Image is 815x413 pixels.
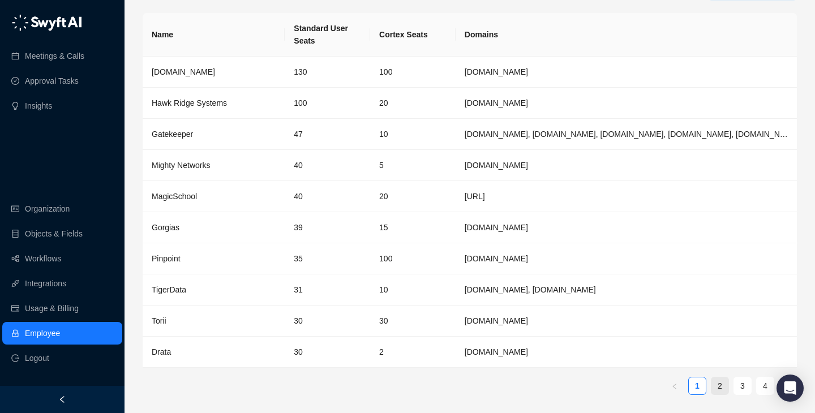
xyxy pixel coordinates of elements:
button: left [666,377,684,395]
td: 47 [285,119,370,150]
td: synthesia.io [456,57,797,88]
img: logo-05li4sbe.png [11,14,82,31]
a: Insights [25,94,52,117]
td: 10 [370,274,456,306]
a: Approval Tasks [25,70,79,92]
td: 2 [370,337,456,368]
td: 30 [285,337,370,368]
a: 3 [734,377,751,394]
td: Drata.com [456,337,797,368]
span: Mighty Networks [152,161,210,170]
a: Employee [25,322,60,345]
span: Gorgias [152,223,179,232]
td: pinpointhq.com [456,243,797,274]
th: Domains [456,13,797,57]
span: TigerData [152,285,186,294]
a: Objects & Fields [25,222,83,245]
a: 4 [757,377,774,394]
td: magicschool.ai [456,181,797,212]
td: gorgias.com [456,212,797,243]
li: 4 [756,377,774,395]
span: Pinpoint [152,254,181,263]
div: Open Intercom Messenger [777,375,804,402]
td: toriihq.com [456,306,797,337]
td: 30 [370,306,456,337]
td: 5 [370,150,456,181]
span: left [671,383,678,390]
a: Organization [25,197,70,220]
span: Drata [152,347,171,356]
td: 20 [370,181,456,212]
span: [DOMAIN_NAME] [152,67,215,76]
td: 31 [285,274,370,306]
a: 1 [689,377,706,394]
td: gatekeeperhq.com, gatekeeperhq.io, gatekeeper.io, gatekeepervclm.com, gatekeeperhq.co, trygatekee... [456,119,797,150]
td: 15 [370,212,456,243]
td: 39 [285,212,370,243]
span: left [58,395,66,403]
li: 3 [733,377,752,395]
li: Previous Page [666,377,684,395]
th: Cortex Seats [370,13,456,57]
a: Integrations [25,272,66,295]
td: hawkridgesys.com [456,88,797,119]
th: Name [143,13,285,57]
a: Usage & Billing [25,297,79,320]
span: MagicSchool [152,192,197,201]
td: timescale.com, tigerdata.com [456,274,797,306]
td: 30 [285,306,370,337]
span: Torii [152,316,166,325]
td: 40 [285,181,370,212]
td: 100 [370,57,456,88]
td: 20 [370,88,456,119]
th: Standard User Seats [285,13,370,57]
span: Gatekeeper [152,130,193,139]
td: mightynetworks.com [456,150,797,181]
a: 2 [711,377,728,394]
td: 100 [370,243,456,274]
td: 100 [285,88,370,119]
td: 10 [370,119,456,150]
li: 1 [688,377,706,395]
a: Meetings & Calls [25,45,84,67]
span: logout [11,354,19,362]
a: Workflows [25,247,61,270]
td: 40 [285,150,370,181]
span: Hawk Ridge Systems [152,98,227,107]
li: 2 [711,377,729,395]
span: Logout [25,347,49,369]
td: 130 [285,57,370,88]
td: 35 [285,243,370,274]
